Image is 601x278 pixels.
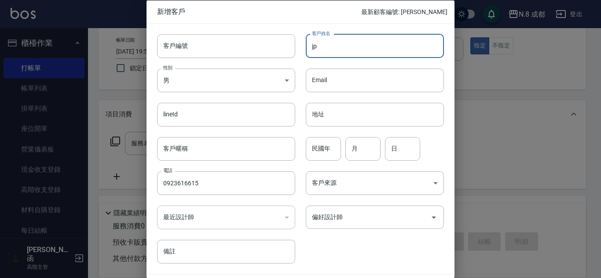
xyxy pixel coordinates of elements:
[163,64,172,71] label: 性別
[163,167,172,174] label: 電話
[427,210,441,224] button: Open
[312,30,330,36] label: 客戶姓名
[157,68,295,92] div: 男
[157,7,361,16] span: 新增客戶
[361,7,447,16] p: 最新顧客編號: [PERSON_NAME]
